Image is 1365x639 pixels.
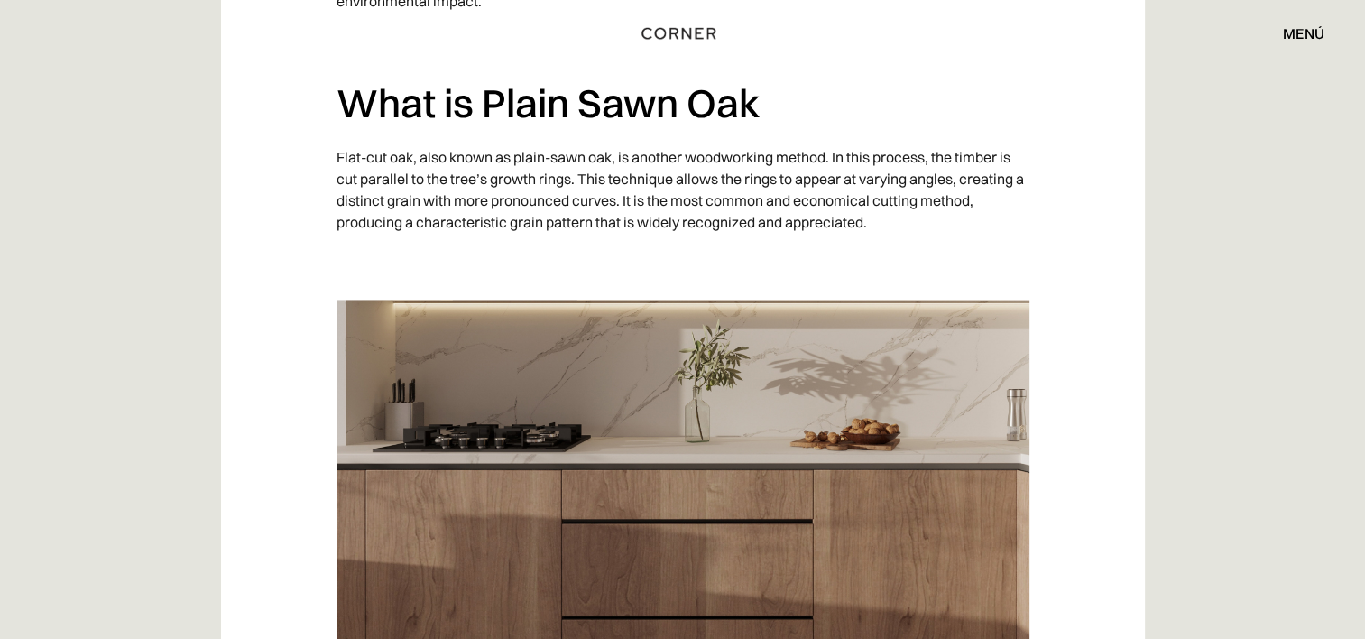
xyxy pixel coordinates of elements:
[1283,26,1324,41] div: menú
[337,242,1029,282] p: ‍
[337,79,1029,128] h2: What is Plain Sawn Oak
[634,22,730,45] a: home
[1265,18,1324,49] div: menu
[337,137,1029,242] p: Flat-cut oak, also known as plain-sawn oak, is another woodworking method. In this process, the t...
